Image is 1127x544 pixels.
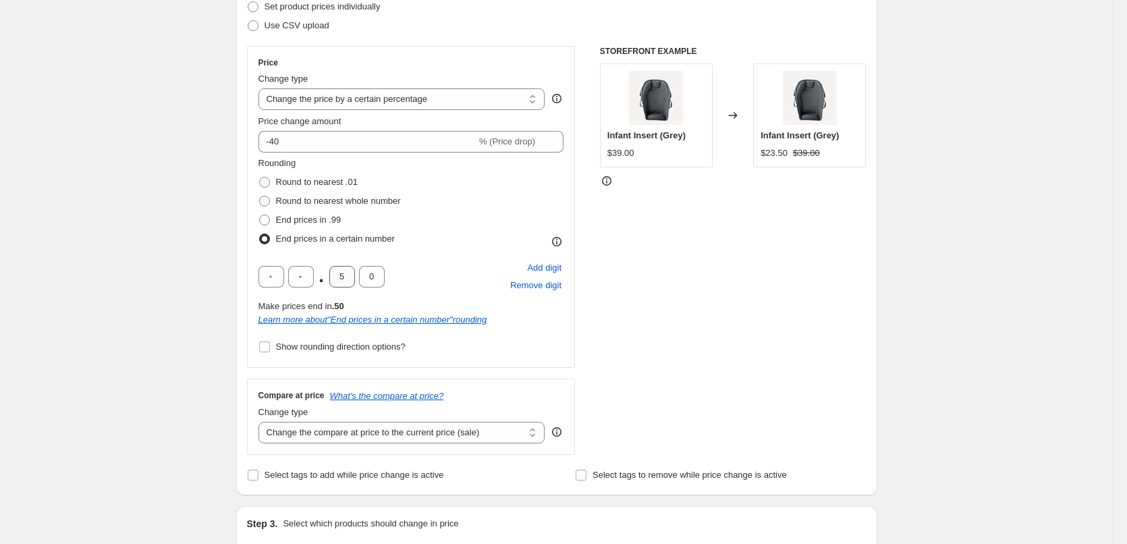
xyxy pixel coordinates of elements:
[607,130,686,140] span: Infant Insert (Grey)
[600,46,867,57] h6: STOREFRONT EXAMPLE
[525,259,563,277] button: Add placeholder
[761,130,839,140] span: Infant Insert (Grey)
[258,301,344,311] span: Make prices end in
[527,261,561,275] span: Add digit
[318,266,325,288] span: .
[265,1,381,11] span: Set product prices individually
[283,517,458,531] p: Select which products should change in price
[258,116,341,126] span: Price change amount
[258,57,278,68] h3: Price
[276,342,406,352] span: Show rounding direction options?
[330,391,444,401] button: What's the compare at price?
[593,470,787,480] span: Select tags to remove while price change is active
[288,266,314,288] input: ﹡
[550,92,563,105] div: help
[479,136,535,146] span: % (Price drop)
[761,146,788,160] div: $23.50
[258,315,487,325] i: Learn more about " End prices in a certain number " rounding
[510,279,561,292] span: Remove digit
[793,146,820,160] strike: $39.00
[276,234,395,244] span: End prices in a certain number
[332,301,344,311] b: .50
[276,196,401,206] span: Round to nearest whole number
[359,266,385,288] input: ﹡
[550,425,563,439] div: help
[258,131,476,153] input: -15
[265,470,444,480] span: Select tags to add while price change is active
[783,71,837,125] img: Accessory_-_Infant_Insert-1_80x.jpg
[247,517,278,531] h2: Step 3.
[329,266,355,288] input: ﹡
[276,177,358,187] span: Round to nearest .01
[276,215,341,225] span: End prices in .99
[258,407,308,417] span: Change type
[258,158,296,168] span: Rounding
[258,74,308,84] span: Change type
[258,266,284,288] input: ﹡
[629,71,683,125] img: Accessory_-_Infant_Insert-1_80x.jpg
[258,390,325,401] h3: Compare at price
[258,315,487,325] a: Learn more about"End prices in a certain number"rounding
[508,277,563,294] button: Remove placeholder
[265,20,329,30] span: Use CSV upload
[607,146,634,160] div: $39.00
